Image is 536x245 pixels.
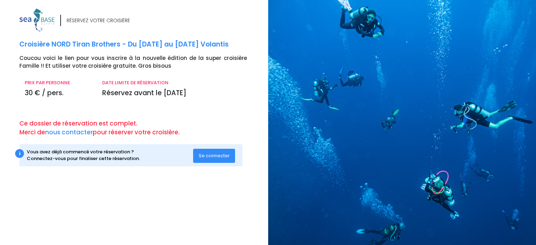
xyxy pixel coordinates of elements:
a: nous contacter [45,128,93,136]
img: logo_color1.png [19,8,55,31]
p: Ce dossier de réservation est complet. Merci de pour réserver votre croisière. [19,119,263,137]
p: PRIX PAR PERSONNE [25,79,92,86]
span: Se connecter [199,152,230,159]
div: Vous avez déjà commencé votre réservation ? Connectez-vous pour finaliser cette réservation. [27,148,193,162]
p: Réservez avant le [DATE] [102,88,247,98]
p: DATE LIMITE DE RÉSERVATION [102,79,247,86]
p: Coucou voici le lien pour vous inscrire à la nouvelle édition de la super croisière Famille !! Et... [19,54,263,70]
p: Croisière NORD Tiran Brothers - Du [DATE] au [DATE] Volantis [19,39,263,50]
p: 30 € / pers. [25,88,92,98]
a: Se connecter [193,152,235,158]
div: RÉSERVEZ VOTRE CROISIÈRE [67,17,130,24]
div: i [15,149,24,158]
button: Se connecter [193,149,235,163]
